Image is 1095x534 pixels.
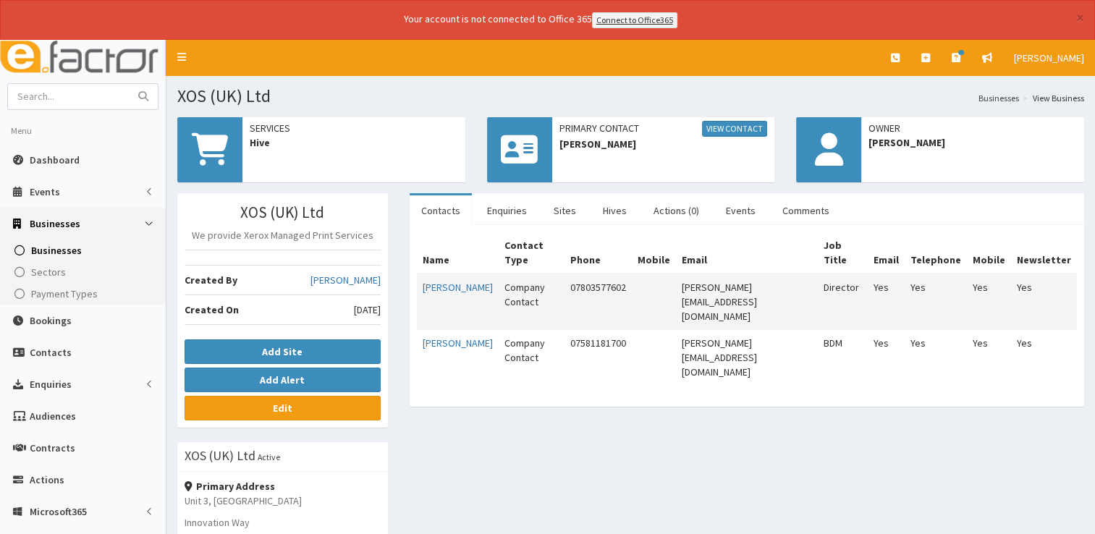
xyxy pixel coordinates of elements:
[30,153,80,166] span: Dashboard
[423,336,493,349] a: [PERSON_NAME]
[818,274,868,330] td: Director
[31,287,98,300] span: Payment Types
[185,274,237,287] b: Created By
[868,232,905,274] th: Email
[4,240,166,261] a: Businesses
[559,137,768,151] span: [PERSON_NAME]
[30,410,76,423] span: Audiences
[250,135,458,150] span: Hive
[117,12,964,28] div: Your account is not connected to Office 365
[1014,51,1084,64] span: [PERSON_NAME]
[30,314,72,327] span: Bookings
[499,329,565,385] td: Company Contact
[499,274,565,330] td: Company Contact
[905,329,967,385] td: Yes
[30,378,72,391] span: Enquiries
[8,84,130,109] input: Search...
[354,302,381,317] span: [DATE]
[565,329,632,385] td: 07581181700
[1076,10,1084,25] button: ×
[1011,274,1077,330] td: Yes
[4,283,166,305] a: Payment Types
[676,232,817,274] th: Email
[30,441,75,454] span: Contracts
[410,195,472,226] a: Contacts
[542,195,588,226] a: Sites
[185,303,239,316] b: Created On
[499,232,565,274] th: Contact Type
[4,261,166,283] a: Sectors
[185,515,381,530] p: Innovation Way
[967,274,1011,330] td: Yes
[177,87,1084,106] h1: XOS (UK) Ltd
[250,121,458,135] span: Services
[262,345,303,358] b: Add Site
[1019,92,1084,104] li: View Business
[30,185,60,198] span: Events
[185,368,381,392] button: Add Alert
[31,266,66,279] span: Sectors
[185,204,381,221] h3: XOS (UK) Ltd
[30,346,72,359] span: Contacts
[702,121,767,137] a: View Contact
[905,274,967,330] td: Yes
[31,244,82,257] span: Businesses
[642,195,711,226] a: Actions (0)
[978,92,1019,104] a: Businesses
[771,195,841,226] a: Comments
[475,195,538,226] a: Enquiries
[258,452,280,462] small: Active
[273,402,292,415] b: Edit
[868,274,905,330] td: Yes
[185,493,381,508] p: Unit 3, [GEOGRAPHIC_DATA]
[185,449,255,462] h3: XOS (UK) Ltd
[30,473,64,486] span: Actions
[417,232,499,274] th: Name
[676,274,817,330] td: [PERSON_NAME][EMAIL_ADDRESS][DOMAIN_NAME]
[30,217,80,230] span: Businesses
[967,232,1011,274] th: Mobile
[30,505,87,518] span: Microsoft365
[185,480,275,493] strong: Primary Address
[868,135,1077,150] span: [PERSON_NAME]
[632,232,676,274] th: Mobile
[185,396,381,420] a: Edit
[818,329,868,385] td: BDM
[310,273,381,287] a: [PERSON_NAME]
[592,12,677,28] a: Connect to Office365
[967,329,1011,385] td: Yes
[565,274,632,330] td: 07803577602
[1011,329,1077,385] td: Yes
[676,329,817,385] td: [PERSON_NAME][EMAIL_ADDRESS][DOMAIN_NAME]
[559,121,768,137] span: Primary Contact
[1011,232,1077,274] th: Newsletter
[591,195,638,226] a: Hives
[714,195,767,226] a: Events
[818,232,868,274] th: Job Title
[185,228,381,242] p: We provide Xerox Managed Print Services
[868,329,905,385] td: Yes
[1003,40,1095,76] a: [PERSON_NAME]
[260,373,305,386] b: Add Alert
[905,232,967,274] th: Telephone
[565,232,632,274] th: Phone
[423,281,493,294] a: [PERSON_NAME]
[868,121,1077,135] span: Owner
